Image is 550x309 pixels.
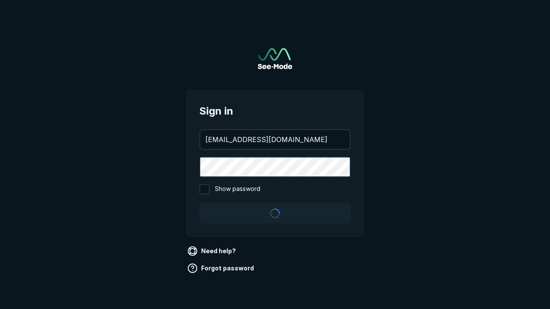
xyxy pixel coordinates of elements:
input: your@email.com [200,130,350,149]
img: See-Mode Logo [258,48,292,69]
a: Go to sign in [258,48,292,69]
a: Need help? [186,244,239,258]
span: Sign in [199,103,351,119]
a: Forgot password [186,261,257,275]
span: Show password [215,184,260,194]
